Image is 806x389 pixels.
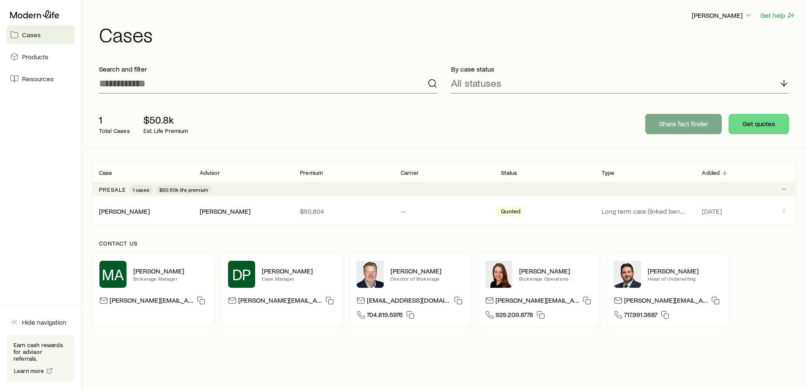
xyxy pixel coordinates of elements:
[22,52,48,61] span: Products
[14,368,44,374] span: Learn more
[7,69,74,88] a: Resources
[300,169,323,176] p: Premium
[99,65,437,73] p: Search and filter
[238,296,322,307] p: [PERSON_NAME][EMAIL_ADDRESS][DOMAIN_NAME]
[495,296,579,307] p: [PERSON_NAME][EMAIL_ADDRESS][DOMAIN_NAME]
[624,296,708,307] p: [PERSON_NAME][EMAIL_ADDRESS][DOMAIN_NAME]
[92,162,796,226] div: Client cases
[451,65,789,73] p: By case status
[495,310,533,322] span: 929.209.8778
[367,296,451,307] p: [EMAIL_ADDRESS][DOMAIN_NAME]
[391,275,464,282] p: Director of Brokerage
[99,114,130,126] p: 1
[7,25,74,44] a: Cases
[99,24,796,44] h1: Cases
[99,127,130,134] p: Total Cases
[760,11,796,20] button: Get help
[200,169,220,176] p: Advisor
[99,207,150,215] a: [PERSON_NAME]
[501,169,517,176] p: Status
[702,169,720,176] p: Added
[659,119,708,128] p: Share fact finder
[7,47,74,66] a: Products
[692,11,753,19] p: [PERSON_NAME]
[99,207,150,216] div: [PERSON_NAME]
[391,267,464,275] p: [PERSON_NAME]
[232,266,251,283] span: DP
[262,275,336,282] p: Case Manager
[401,169,419,176] p: Carrier
[14,342,68,362] p: Earn cash rewards for advisor referrals.
[648,275,721,282] p: Head of Underwriting
[262,267,336,275] p: [PERSON_NAME]
[160,186,208,193] span: $50.80k life premium
[133,186,149,193] span: 1 cases
[367,310,403,322] span: 704.819.5976
[300,207,387,215] p: $50,804
[645,114,722,134] button: Share fact finder
[501,208,520,217] span: Quoted
[102,266,124,283] span: MA
[602,207,689,215] p: Long term care (linked benefit)
[401,207,488,215] p: —
[485,261,512,288] img: Ellen Wall
[110,296,193,307] p: [PERSON_NAME][EMAIL_ADDRESS][PERSON_NAME][DOMAIN_NAME]
[648,267,721,275] p: [PERSON_NAME]
[357,261,384,288] img: Trey Wall
[624,310,657,322] span: 717.991.3687
[22,30,41,39] span: Cases
[99,186,126,193] p: Presale
[200,207,250,216] div: [PERSON_NAME]
[133,267,207,275] p: [PERSON_NAME]
[614,261,641,288] img: Bryan Simmons
[22,318,66,326] span: Hide navigation
[519,267,593,275] p: [PERSON_NAME]
[7,335,74,382] div: Earn cash rewards for advisor referrals.Learn more
[143,114,188,126] p: $50.8k
[99,169,113,176] p: Case
[22,74,54,83] span: Resources
[519,275,593,282] p: Brokerage Operations
[602,169,615,176] p: Type
[702,207,722,215] span: [DATE]
[99,240,789,247] p: Contact us
[133,275,207,282] p: Brokerage Manager
[691,11,753,21] button: [PERSON_NAME]
[729,114,789,134] button: Get quotes
[451,77,501,89] p: All statuses
[143,127,188,134] p: Est. Life Premium
[7,313,74,331] button: Hide navigation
